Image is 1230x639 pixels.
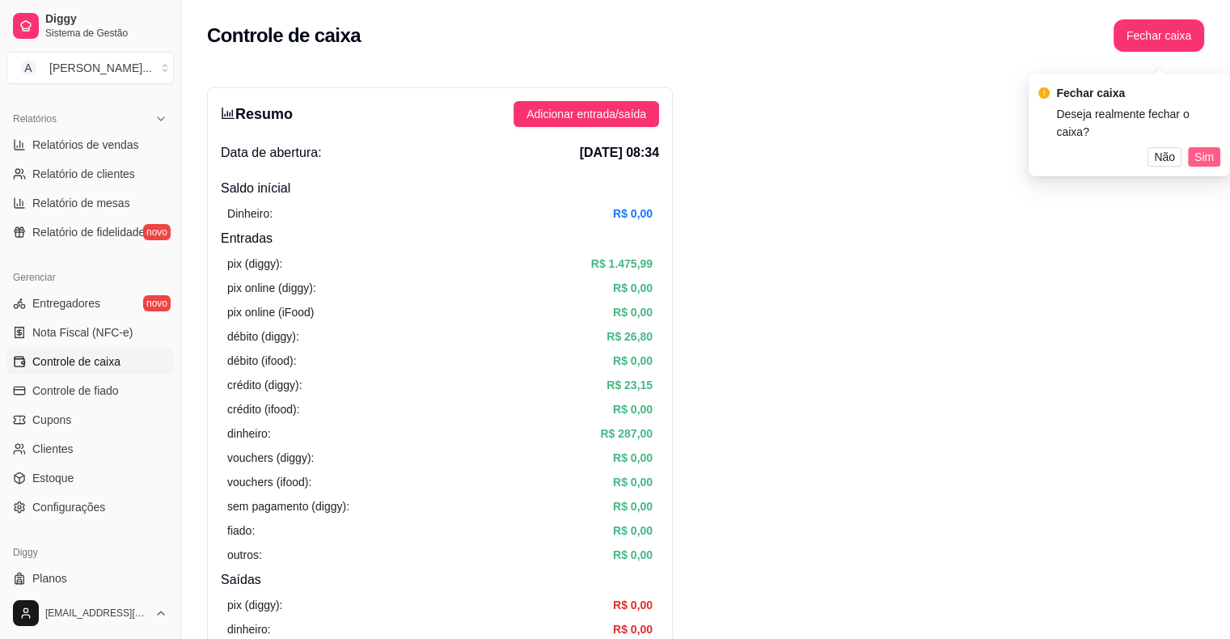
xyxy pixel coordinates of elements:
[32,570,67,586] span: Planos
[227,303,314,321] article: pix online (iFood)
[227,255,282,273] article: pix (diggy):
[6,349,174,375] a: Controle de caixa
[227,205,273,222] article: Dinheiro:
[6,378,174,404] a: Controle de fiado
[32,137,139,153] span: Relatórios de vendas
[45,607,148,620] span: [EMAIL_ADDRESS][DOMAIN_NAME]
[227,400,299,418] article: crédito (ifood):
[6,161,174,187] a: Relatório de clientes
[613,546,653,564] article: R$ 0,00
[6,565,174,591] a: Planos
[6,594,174,633] button: [EMAIL_ADDRESS][DOMAIN_NAME]
[6,264,174,290] div: Gerenciar
[1188,147,1220,167] button: Sim
[613,449,653,467] article: R$ 0,00
[1148,147,1181,167] button: Não
[227,596,282,614] article: pix (diggy):
[227,522,255,540] article: fiado:
[613,497,653,515] article: R$ 0,00
[32,470,74,486] span: Estoque
[32,499,105,515] span: Configurações
[526,105,646,123] span: Adicionar entrada/saída
[32,166,135,182] span: Relatório de clientes
[580,143,659,163] span: [DATE] 08:34
[227,620,271,638] article: dinheiro:
[45,12,167,27] span: Diggy
[32,383,119,399] span: Controle de fiado
[32,324,133,341] span: Nota Fiscal (NFC-e)
[613,473,653,491] article: R$ 0,00
[45,27,167,40] span: Sistema de Gestão
[6,219,174,245] a: Relatório de fidelidadenovo
[207,23,361,49] h2: Controle de caixa
[1038,87,1050,99] span: exclamation-circle
[32,412,71,428] span: Cupons
[221,179,659,198] h4: Saldo inícial
[227,279,316,297] article: pix online (diggy):
[6,290,174,316] a: Entregadoresnovo
[6,132,174,158] a: Relatórios de vendas
[6,436,174,462] a: Clientes
[1056,84,1220,102] div: Fechar caixa
[613,303,653,321] article: R$ 0,00
[6,6,174,45] a: DiggySistema de Gestão
[32,295,100,311] span: Entregadores
[227,546,262,564] article: outros:
[227,497,349,515] article: sem pagamento (diggy):
[227,328,299,345] article: débito (diggy):
[227,376,302,394] article: crédito (diggy):
[613,400,653,418] article: R$ 0,00
[6,540,174,565] div: Diggy
[13,112,57,125] span: Relatórios
[1056,105,1220,141] div: Deseja realmente fechar o caixa?
[221,103,293,125] h3: Resumo
[591,255,653,273] article: R$ 1.475,99
[613,205,653,222] article: R$ 0,00
[32,441,74,457] span: Clientes
[49,60,152,76] div: [PERSON_NAME] ...
[1114,19,1204,52] button: Fechar caixa
[514,101,659,127] button: Adicionar entrada/saída
[600,425,653,442] article: R$ 287,00
[6,52,174,84] button: Select a team
[6,407,174,433] a: Cupons
[20,60,36,76] span: A
[613,620,653,638] article: R$ 0,00
[1194,148,1214,166] span: Sim
[221,106,235,121] span: bar-chart
[6,494,174,520] a: Configurações
[32,353,120,370] span: Controle de caixa
[221,570,659,590] h4: Saídas
[221,143,322,163] span: Data de abertura:
[607,376,653,394] article: R$ 23,15
[607,328,653,345] article: R$ 26,80
[227,449,314,467] article: vouchers (diggy):
[1154,148,1175,166] span: Não
[613,279,653,297] article: R$ 0,00
[32,224,145,240] span: Relatório de fidelidade
[6,190,174,216] a: Relatório de mesas
[613,522,653,540] article: R$ 0,00
[613,596,653,614] article: R$ 0,00
[6,465,174,491] a: Estoque
[613,352,653,370] article: R$ 0,00
[6,319,174,345] a: Nota Fiscal (NFC-e)
[32,195,130,211] span: Relatório de mesas
[227,473,311,491] article: vouchers (ifood):
[227,352,297,370] article: débito (ifood):
[227,425,271,442] article: dinheiro:
[221,229,659,248] h4: Entradas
